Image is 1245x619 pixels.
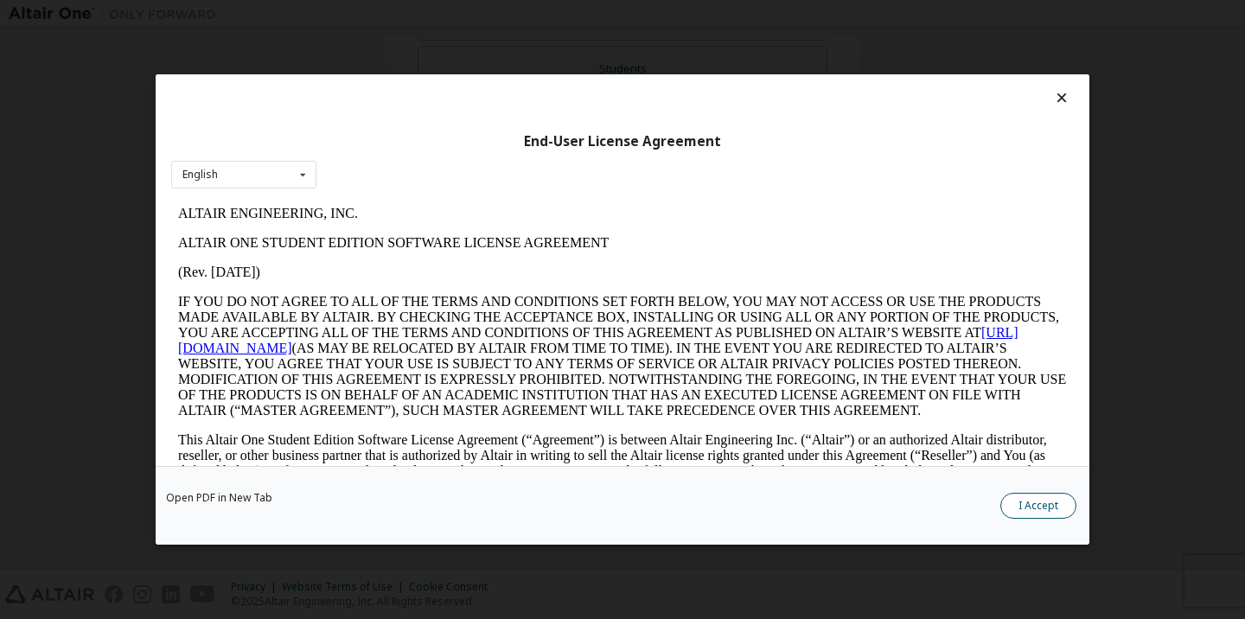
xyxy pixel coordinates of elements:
p: ALTAIR ONE STUDENT EDITION SOFTWARE LICENSE AGREEMENT [7,36,896,52]
p: This Altair One Student Edition Software License Agreement (“Agreement”) is between Altair Engine... [7,233,896,296]
a: [URL][DOMAIN_NAME] [7,126,847,156]
p: IF YOU DO NOT AGREE TO ALL OF THE TERMS AND CONDITIONS SET FORTH BELOW, YOU MAY NOT ACCESS OR USE... [7,95,896,220]
div: End-User License Agreement [171,133,1074,150]
p: ALTAIR ENGINEERING, INC. [7,7,896,22]
p: (Rev. [DATE]) [7,66,896,81]
div: English [182,169,218,180]
a: Open PDF in New Tab [166,493,272,503]
button: I Accept [1000,493,1076,519]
